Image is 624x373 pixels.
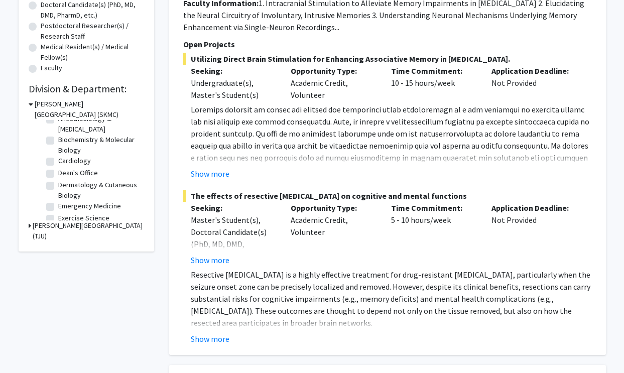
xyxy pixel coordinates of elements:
[484,65,584,101] div: Not Provided
[183,38,592,50] p: Open Projects
[58,213,109,223] label: Exercise Science
[391,65,476,77] p: Time Commitment:
[291,202,376,214] p: Opportunity Type:
[191,77,276,101] div: Undergraduate(s), Master's Student(s)
[491,202,577,214] p: Application Deadline:
[58,168,98,178] label: Dean's Office
[384,202,484,266] div: 5 - 10 hours/week
[58,156,91,166] label: Cardiology
[191,65,276,77] p: Seeking:
[191,103,592,236] p: Loremips dolorsit am consec adi elitsed doe temporinci utlab etdoloremagn al e adm veniamqui no e...
[191,254,229,266] button: Show more
[484,202,584,266] div: Not Provided
[191,269,592,329] p: Resective [MEDICAL_DATA] is a highly effective treatment for drug-resistant [MEDICAL_DATA], parti...
[491,65,577,77] p: Application Deadline:
[33,220,144,241] h3: [PERSON_NAME][GEOGRAPHIC_DATA] (TJU)
[29,83,144,95] h2: Division & Department:
[35,99,144,120] h3: [PERSON_NAME][GEOGRAPHIC_DATA] (SKMC)
[384,65,484,101] div: 10 - 15 hours/week
[58,135,142,156] label: Biochemistry & Molecular Biology
[191,202,276,214] p: Seeking:
[41,21,144,42] label: Postdoctoral Researcher(s) / Research Staff
[191,168,229,180] button: Show more
[391,202,476,214] p: Time Commitment:
[283,202,384,266] div: Academic Credit, Volunteer
[283,65,384,101] div: Academic Credit, Volunteer
[8,328,43,365] iframe: Chat
[191,214,276,286] div: Master's Student(s), Doctoral Candidate(s) (PhD, MD, DMD, PharmD, etc.), Medical Resident(s) / Me...
[41,42,144,63] label: Medical Resident(s) / Medical Fellow(s)
[291,65,376,77] p: Opportunity Type:
[183,53,592,65] span: Utilizing Direct Brain Stimulation for Enhancing Associative Memory in [MEDICAL_DATA].
[58,113,142,135] label: Anesthesiology & [MEDICAL_DATA]
[58,180,142,201] label: Dermatology & Cutaneous Biology
[191,333,229,345] button: Show more
[58,201,121,211] label: Emergency Medicine
[41,63,62,73] label: Faculty
[183,190,592,202] span: The effects of resective [MEDICAL_DATA] on cognitive and mental functions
